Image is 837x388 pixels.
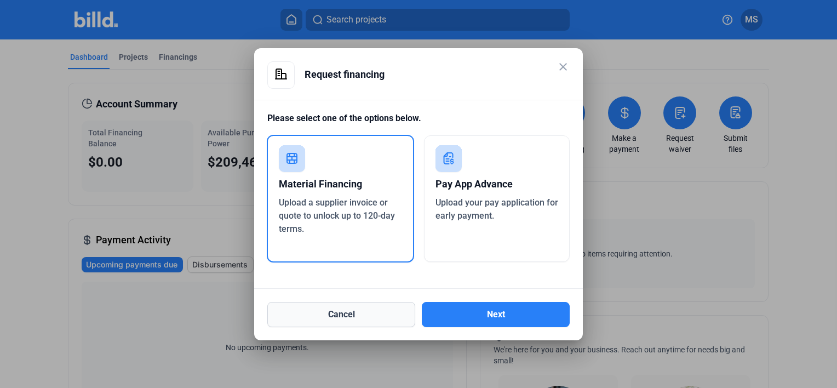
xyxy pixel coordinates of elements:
span: Upload a supplier invoice or quote to unlock up to 120-day terms. [279,197,395,234]
div: Please select one of the options below. [267,112,570,135]
span: Upload your pay application for early payment. [435,197,558,221]
button: Next [422,302,570,327]
div: Pay App Advance [435,172,559,196]
div: Request financing [305,61,570,88]
div: Material Financing [279,172,402,196]
mat-icon: close [557,60,570,73]
button: Cancel [267,302,415,327]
